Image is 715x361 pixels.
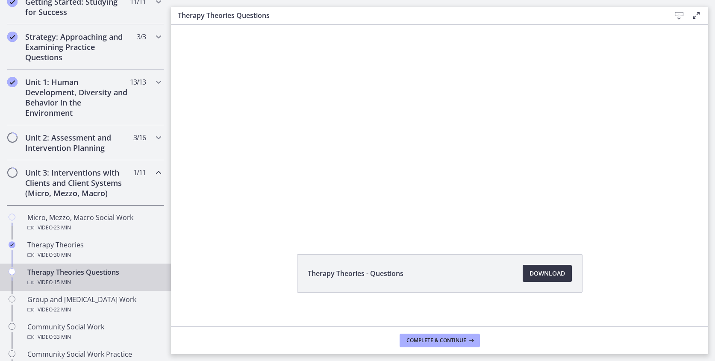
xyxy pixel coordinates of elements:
span: 3 / 3 [137,32,146,42]
i: Completed [7,32,18,42]
div: Video [27,223,161,233]
div: Video [27,305,161,315]
div: Video [27,332,161,342]
i: Completed [7,77,18,87]
div: Micro, Mezzo, Macro Social Work [27,212,161,233]
h2: Strategy: Approaching and Examining Practice Questions [25,32,129,62]
h2: Unit 2: Assessment and Intervention Planning [25,132,129,153]
span: 3 / 16 [133,132,146,143]
span: Therapy Theories - Questions [308,268,403,279]
span: · 22 min [53,305,71,315]
div: Community Social Work [27,322,161,342]
button: Complete & continue [400,334,480,347]
h2: Unit 3: Interventions with Clients and Client Systems (Micro, Mezzo, Macro) [25,167,129,198]
a: Download [523,265,572,282]
h2: Unit 1: Human Development, Diversity and Behavior in the Environment [25,77,129,118]
span: · 30 min [53,250,71,260]
div: Therapy Theories [27,240,161,260]
i: Completed [9,241,15,248]
div: Video [27,277,161,288]
span: 13 / 13 [130,77,146,87]
h3: Therapy Theories Questions [178,10,657,21]
span: · 15 min [53,277,71,288]
span: Complete & continue [406,337,466,344]
span: · 33 min [53,332,71,342]
span: Download [530,268,565,279]
span: 1 / 11 [133,167,146,178]
div: Therapy Theories Questions [27,267,161,288]
span: · 23 min [53,223,71,233]
div: Group and [MEDICAL_DATA] Work [27,294,161,315]
div: Video [27,250,161,260]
